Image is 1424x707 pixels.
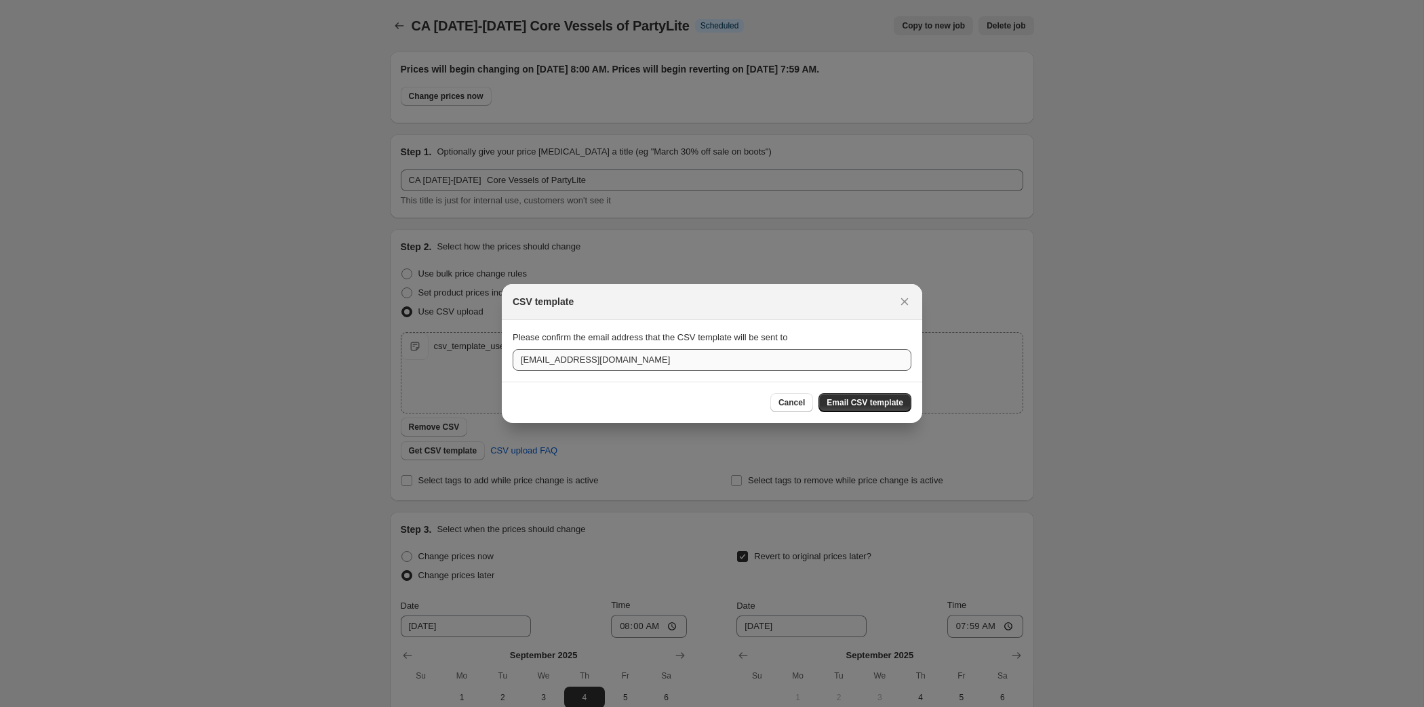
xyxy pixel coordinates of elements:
[778,397,805,408] span: Cancel
[895,292,914,311] button: Close
[513,295,574,308] h2: CSV template
[770,393,813,412] button: Cancel
[827,397,903,408] span: Email CSV template
[818,393,911,412] button: Email CSV template
[513,332,787,342] span: Please confirm the email address that the CSV template will be sent to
